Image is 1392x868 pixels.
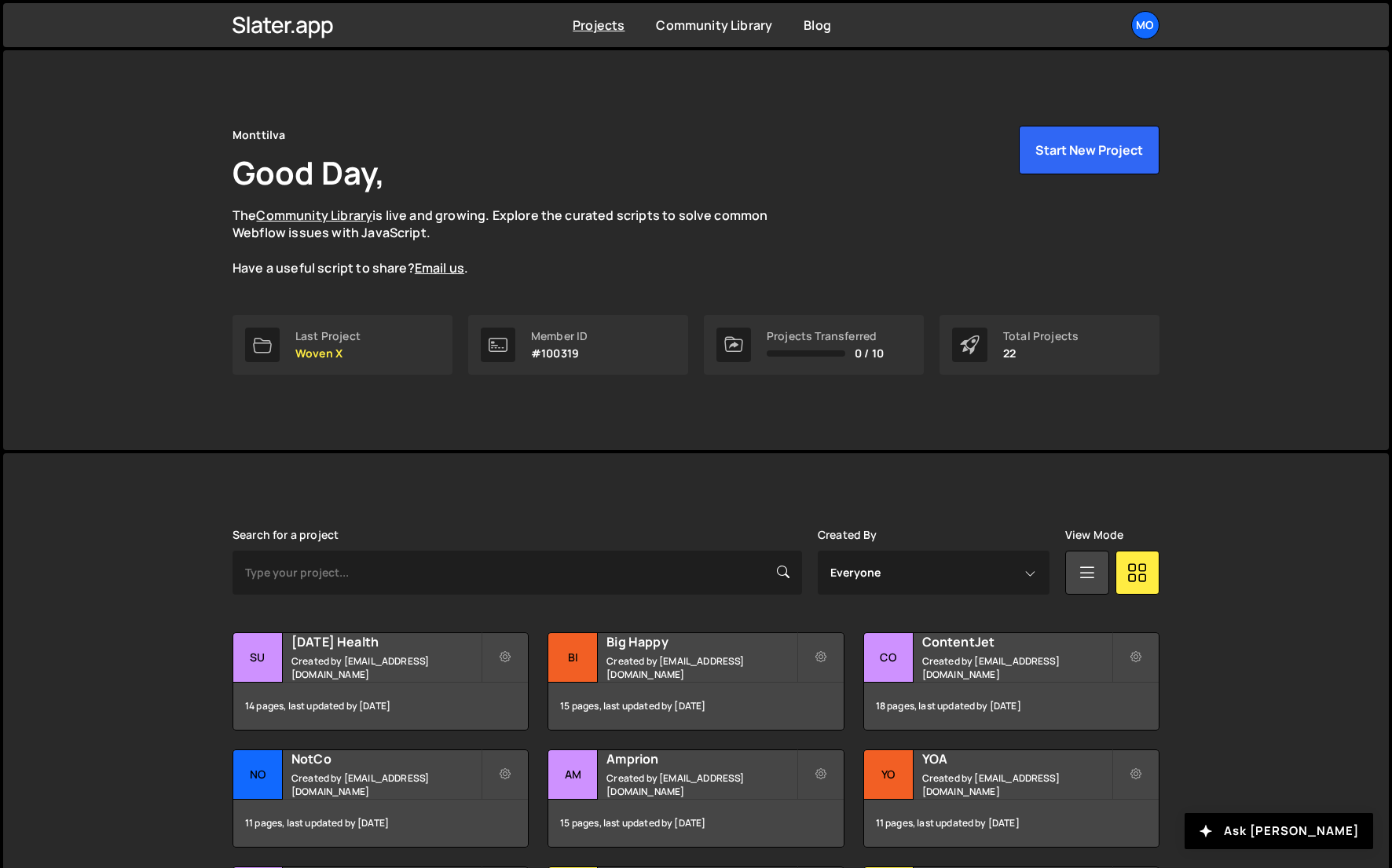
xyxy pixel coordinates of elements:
[548,683,843,730] div: 15 pages, last updated by [DATE]
[1185,813,1373,849] button: Ask [PERSON_NAME]
[291,750,481,767] h2: NotCo
[922,771,1112,798] small: Created by [EMAIL_ADDRESS][DOMAIN_NAME]
[922,654,1112,681] small: Created by [EMAIL_ADDRESS][DOMAIN_NAME]
[233,683,528,730] div: 14 pages, last updated by [DATE]
[606,750,796,767] h2: Amprion
[233,633,283,683] div: Su
[291,654,481,681] small: Created by [EMAIL_ADDRESS][DOMAIN_NAME]
[864,683,1159,730] div: 18 pages, last updated by [DATE]
[256,207,372,224] a: Community Library
[1131,11,1159,39] a: Mo
[531,330,588,342] div: Member ID
[922,633,1112,650] h2: ContentJet
[233,632,529,731] a: Su [DATE] Health Created by [EMAIL_ADDRESS][DOMAIN_NAME] 14 pages, last updated by [DATE]
[548,633,598,683] div: Bi
[233,749,529,848] a: No NotCo Created by [EMAIL_ADDRESS][DOMAIN_NAME] 11 pages, last updated by [DATE]
[233,529,339,541] label: Search for a project
[606,633,796,650] h2: Big Happy
[1019,126,1159,174] button: Start New Project
[864,633,914,683] div: Co
[233,551,802,595] input: Type your project...
[606,771,796,798] small: Created by [EMAIL_ADDRESS][DOMAIN_NAME]
[606,654,796,681] small: Created by [EMAIL_ADDRESS][DOMAIN_NAME]
[767,330,884,342] div: Projects Transferred
[573,16,625,34] a: Projects
[233,151,385,194] h1: Good Day,
[291,633,481,650] h2: [DATE] Health
[531,347,588,360] p: #100319
[415,259,464,277] a: Email us
[233,800,528,847] div: 11 pages, last updated by [DATE]
[1003,330,1079,342] div: Total Projects
[233,750,283,800] div: No
[656,16,772,34] a: Community Library
[233,315,452,375] a: Last Project Woven X
[295,347,361,360] p: Woven X
[548,749,844,848] a: Am Amprion Created by [EMAIL_ADDRESS][DOMAIN_NAME] 15 pages, last updated by [DATE]
[863,749,1159,848] a: YO YOA Created by [EMAIL_ADDRESS][DOMAIN_NAME] 11 pages, last updated by [DATE]
[855,347,884,360] span: 0 / 10
[1065,529,1123,541] label: View Mode
[922,750,1112,767] h2: YOA
[291,771,481,798] small: Created by [EMAIL_ADDRESS][DOMAIN_NAME]
[818,529,877,541] label: Created By
[548,632,844,731] a: Bi Big Happy Created by [EMAIL_ADDRESS][DOMAIN_NAME] 15 pages, last updated by [DATE]
[548,800,843,847] div: 15 pages, last updated by [DATE]
[295,330,361,342] div: Last Project
[233,126,285,145] div: Monttilva
[864,800,1159,847] div: 11 pages, last updated by [DATE]
[548,750,598,800] div: Am
[864,750,914,800] div: YO
[804,16,831,34] a: Blog
[1003,347,1079,360] p: 22
[863,632,1159,731] a: Co ContentJet Created by [EMAIL_ADDRESS][DOMAIN_NAME] 18 pages, last updated by [DATE]
[233,207,798,277] p: The is live and growing. Explore the curated scripts to solve common Webflow issues with JavaScri...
